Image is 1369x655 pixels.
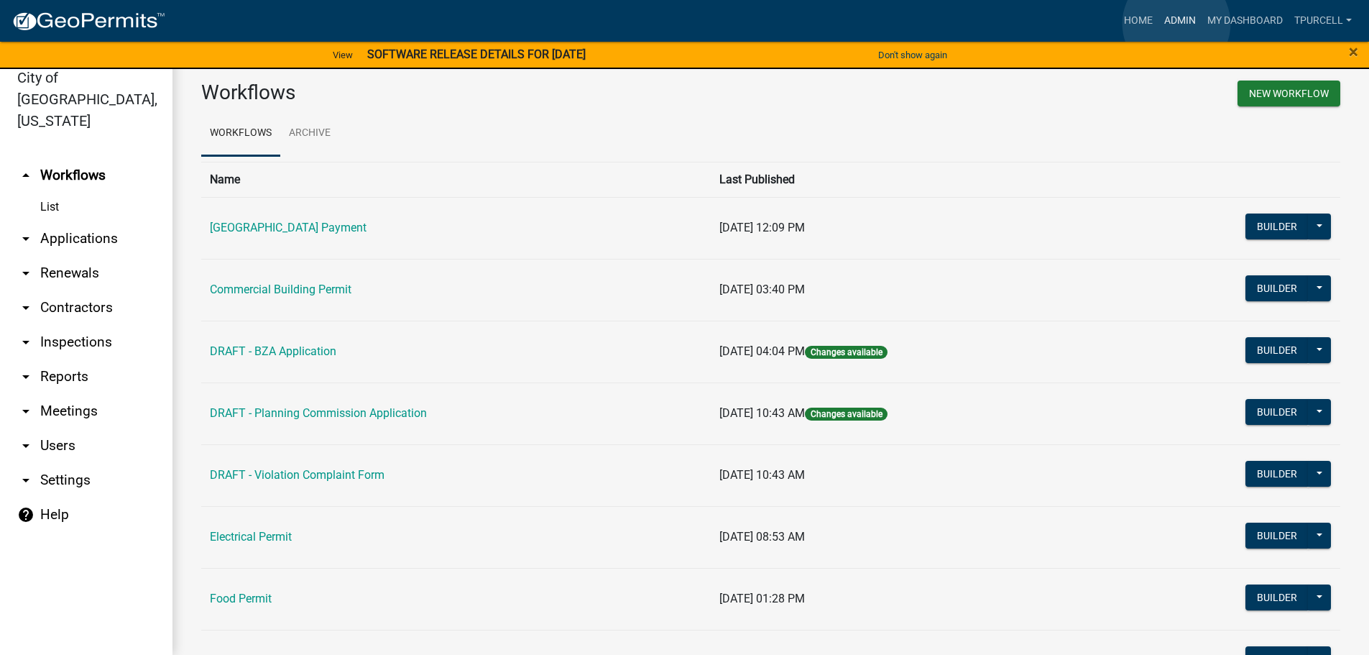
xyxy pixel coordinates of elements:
[17,437,34,454] i: arrow_drop_down
[17,506,34,523] i: help
[17,265,34,282] i: arrow_drop_down
[1245,461,1309,487] button: Builder
[210,468,384,482] a: DRAFT - Violation Complaint Form
[1245,585,1309,610] button: Builder
[210,283,351,296] a: Commercial Building Permit
[711,162,1113,197] th: Last Published
[1245,337,1309,363] button: Builder
[210,221,367,234] a: [GEOGRAPHIC_DATA] Payment
[17,167,34,184] i: arrow_drop_up
[210,344,336,358] a: DRAFT - BZA Application
[17,230,34,247] i: arrow_drop_down
[1245,523,1309,549] button: Builder
[210,530,292,544] a: Electrical Permit
[1202,7,1289,35] a: My Dashboard
[280,111,339,157] a: Archive
[17,472,34,489] i: arrow_drop_down
[719,283,805,296] span: [DATE] 03:40 PM
[719,221,805,234] span: [DATE] 12:09 PM
[1349,42,1358,62] span: ×
[1245,399,1309,425] button: Builder
[201,111,280,157] a: Workflows
[1349,43,1358,60] button: Close
[17,368,34,385] i: arrow_drop_down
[327,43,359,67] a: View
[367,47,586,61] strong: SOFTWARE RELEASE DETAILS FOR [DATE]
[1237,81,1340,106] button: New Workflow
[719,344,805,358] span: [DATE] 04:04 PM
[719,406,805,420] span: [DATE] 10:43 AM
[17,299,34,316] i: arrow_drop_down
[210,406,427,420] a: DRAFT - Planning Commission Application
[17,403,34,420] i: arrow_drop_down
[805,346,887,359] span: Changes available
[872,43,953,67] button: Don't show again
[17,334,34,351] i: arrow_drop_down
[201,162,711,197] th: Name
[1158,7,1202,35] a: Admin
[1245,214,1309,239] button: Builder
[210,592,272,605] a: Food Permit
[1245,275,1309,301] button: Builder
[1289,7,1358,35] a: Tpurcell
[1118,7,1158,35] a: Home
[201,81,760,105] h3: Workflows
[719,468,805,482] span: [DATE] 10:43 AM
[719,530,805,544] span: [DATE] 08:53 AM
[719,592,805,605] span: [DATE] 01:28 PM
[805,408,887,421] span: Changes available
